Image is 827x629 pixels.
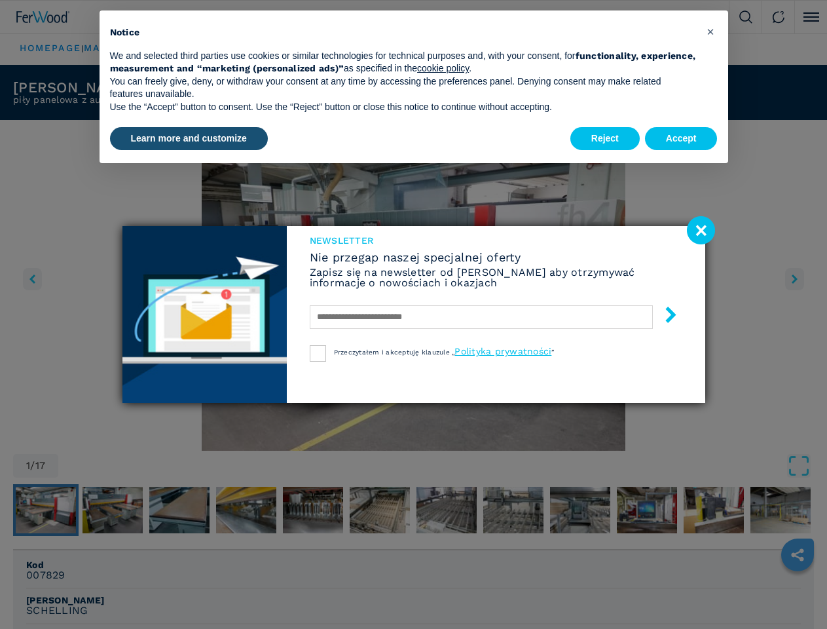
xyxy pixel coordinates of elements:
[310,252,682,263] span: Nie przegap naszej specjalnej oferty
[110,50,696,74] strong: functionality, experience, measurement and “marketing (personalized ads)”
[110,75,697,101] p: You can freely give, deny, or withdraw your consent at any time by accessing the preferences pane...
[454,346,551,356] a: Polityka prywatności
[310,267,682,288] h6: Zapisz się na newsletter od [PERSON_NAME] aby otrzymywać informacje o nowościach i okazjach
[122,226,287,403] img: Newsletter image
[570,127,640,151] button: Reject
[310,236,682,245] span: Newsletter
[110,101,697,114] p: Use the “Accept” button to consent. Use the “Reject” button or close this notice to continue with...
[110,50,697,75] p: We and selected third parties use cookies or similar technologies for technical purposes and, wit...
[645,127,718,151] button: Accept
[110,127,268,151] button: Learn more and customize
[701,21,722,42] button: Close this notice
[334,349,455,356] span: Przeczytałem i akceptuję klauzule „
[707,24,714,39] span: ×
[417,63,469,73] a: cookie policy
[110,26,697,39] h2: Notice
[650,301,679,332] button: submit-button
[551,349,554,356] span: ”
